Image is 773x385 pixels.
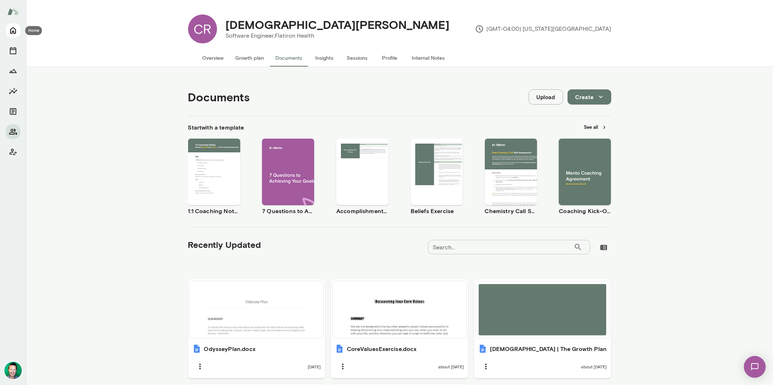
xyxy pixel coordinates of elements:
span: about [DATE] [581,364,607,369]
button: Create [568,89,611,105]
span: [DATE] [308,364,321,369]
button: Documents [270,49,308,67]
button: Profile [374,49,406,67]
h6: Chemistry Call Self-Assessment [Coaches only] [485,207,537,215]
h6: Start with a template [188,123,244,132]
button: Client app [6,145,20,159]
img: OdysseyPlan.docx [192,344,201,353]
button: Overview [197,49,230,67]
h6: [DEMOGRAPHIC_DATA] | The Growth Plan [490,344,607,353]
h6: Accomplishment Tracker [336,207,388,215]
h4: Documents [188,90,250,104]
img: Mento [7,5,19,18]
button: Insights [6,84,20,98]
button: Insights [308,49,341,67]
h6: 7 Questions to Achieving Your Goals [262,207,314,215]
h6: 1:1 Coaching Notes [188,207,240,215]
button: Growth plan [230,49,270,67]
button: Upload [529,89,563,105]
h4: [DEMOGRAPHIC_DATA][PERSON_NAME] [226,18,450,31]
img: Brian Lawrence [4,362,22,379]
h6: OdysseyPlan.docx [204,344,255,353]
h6: Coaching Kick-Off | Coaching Agreement [559,207,611,215]
button: Internal Notes [406,49,451,67]
img: Christian | The Growth Plan [478,344,487,353]
button: Sessions [6,43,20,58]
div: Home [25,26,42,35]
h6: CoreValuesExercise.docx [347,344,416,353]
span: about [DATE] [438,364,464,369]
button: Growth Plan [6,64,20,78]
img: CoreValuesExercise.docx [335,344,344,353]
button: Members [6,124,20,139]
button: Home [6,23,20,38]
button: Documents [6,104,20,119]
h5: Recently Updated [188,239,261,250]
h6: Beliefs Exercise [411,207,463,215]
p: Software Engineer, Flatiron Health [226,31,450,40]
button: Sessions [341,49,374,67]
div: CR [188,14,217,43]
button: See all [580,122,611,133]
p: (GMT-04:00) [US_STATE][GEOGRAPHIC_DATA] [475,25,611,33]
